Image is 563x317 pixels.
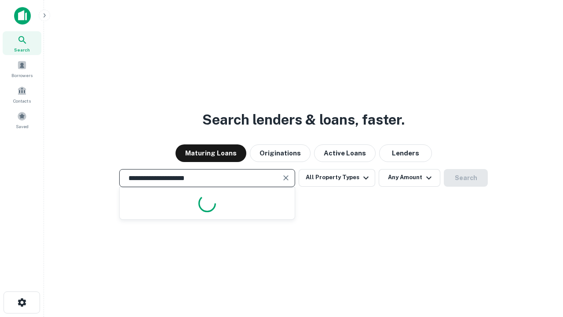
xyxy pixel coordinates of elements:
[3,57,41,81] a: Borrowers
[280,172,292,184] button: Clear
[202,109,405,130] h3: Search lenders & loans, faster.
[379,169,440,187] button: Any Amount
[175,144,246,162] button: Maturing Loans
[250,144,311,162] button: Originations
[519,247,563,289] iframe: Chat Widget
[379,144,432,162] button: Lenders
[13,97,31,104] span: Contacts
[11,72,33,79] span: Borrowers
[299,169,375,187] button: All Property Types
[14,7,31,25] img: capitalize-icon.png
[3,108,41,132] a: Saved
[3,31,41,55] a: Search
[314,144,376,162] button: Active Loans
[16,123,29,130] span: Saved
[3,82,41,106] a: Contacts
[14,46,30,53] span: Search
